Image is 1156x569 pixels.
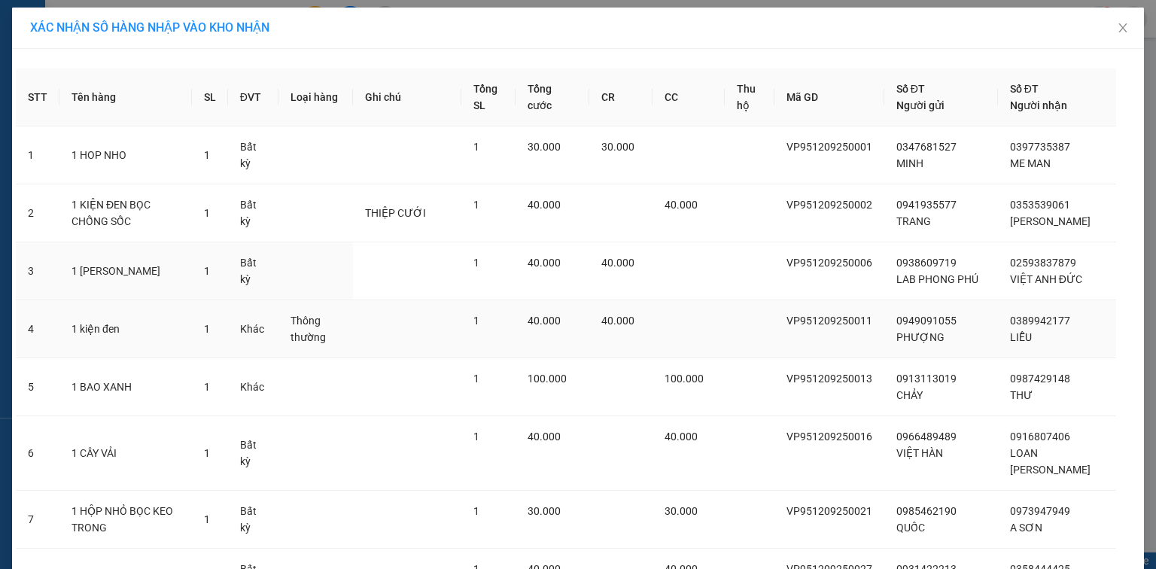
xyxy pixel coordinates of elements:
[896,257,957,269] span: 0938609719
[97,22,144,145] b: Biên nhận gởi hàng hóa
[786,257,872,269] span: VP951209250006
[16,416,59,491] td: 6
[473,505,479,517] span: 1
[665,373,704,385] span: 100.000
[473,199,479,211] span: 1
[896,157,923,169] span: MINH
[16,68,59,126] th: STT
[59,358,192,416] td: 1 BAO XANH
[16,242,59,300] td: 3
[1010,157,1051,169] span: ME MAN
[896,215,931,227] span: TRANG
[896,522,925,534] span: QUỐC
[473,315,479,327] span: 1
[786,141,872,153] span: VP951209250001
[786,373,872,385] span: VP951209250013
[1010,522,1042,534] span: A SƠN
[278,68,353,126] th: Loại hàng
[896,199,957,211] span: 0941935577
[653,68,725,126] th: CC
[353,68,461,126] th: Ghi chú
[228,416,278,491] td: Bất kỳ
[896,431,957,443] span: 0966489489
[896,447,943,459] span: VIỆT HÀN
[1010,389,1033,401] span: THƯ
[204,323,210,335] span: 1
[1010,505,1070,517] span: 0973947949
[59,184,192,242] td: 1 KIỆN ĐEN BỌC CHỐNG SỐC
[786,199,872,211] span: VP951209250002
[1117,22,1129,34] span: close
[601,257,634,269] span: 40.000
[601,315,634,327] span: 40.000
[896,505,957,517] span: 0985462190
[204,265,210,277] span: 1
[589,68,653,126] th: CR
[278,300,353,358] td: Thông thường
[1010,447,1091,476] span: LOAN [PERSON_NAME]
[228,242,278,300] td: Bất kỳ
[1010,199,1070,211] span: 0353539061
[16,491,59,549] td: 7
[665,505,698,517] span: 30.000
[473,431,479,443] span: 1
[59,300,192,358] td: 1 kiện đen
[228,184,278,242] td: Bất kỳ
[516,68,589,126] th: Tổng cước
[16,300,59,358] td: 4
[461,68,516,126] th: Tổng SL
[473,373,479,385] span: 1
[786,315,872,327] span: VP951209250011
[1010,83,1039,95] span: Số ĐT
[204,207,210,219] span: 1
[228,358,278,416] td: Khác
[1010,431,1070,443] span: 0916807406
[896,83,925,95] span: Số ĐT
[601,141,634,153] span: 30.000
[528,315,561,327] span: 40.000
[16,184,59,242] td: 2
[19,97,83,168] b: An Anh Limousine
[204,381,210,393] span: 1
[896,373,957,385] span: 0913113019
[896,141,957,153] span: 0347681527
[1010,99,1067,111] span: Người nhận
[528,505,561,517] span: 30.000
[59,491,192,549] td: 1 HỘP NHỎ BỌC KEO TRONG
[896,315,957,327] span: 0949091055
[528,141,561,153] span: 30.000
[59,68,192,126] th: Tên hàng
[774,68,884,126] th: Mã GD
[16,358,59,416] td: 5
[228,68,278,126] th: ĐVT
[228,126,278,184] td: Bất kỳ
[365,207,426,219] span: THIỆP CƯỚI
[896,99,945,111] span: Người gửi
[786,431,872,443] span: VP951209250016
[192,68,228,126] th: SL
[1010,331,1032,343] span: LIỄU
[204,447,210,459] span: 1
[1102,8,1144,50] button: Close
[473,257,479,269] span: 1
[228,491,278,549] td: Bất kỳ
[204,149,210,161] span: 1
[528,373,567,385] span: 100.000
[204,513,210,525] span: 1
[59,242,192,300] td: 1 [PERSON_NAME]
[528,431,561,443] span: 40.000
[1010,273,1082,285] span: VIỆT ANH ĐỨC
[896,331,945,343] span: PHƯỢNG
[228,300,278,358] td: Khác
[665,431,698,443] span: 40.000
[528,199,561,211] span: 40.000
[59,416,192,491] td: 1 CÂY VẢI
[896,389,923,401] span: CHẢY
[1010,373,1070,385] span: 0987429148
[59,126,192,184] td: 1 HOP NHO
[725,68,774,126] th: Thu hộ
[1010,141,1070,153] span: 0397735387
[30,20,269,35] span: XÁC NHẬN SỐ HÀNG NHẬP VÀO KHO NHẬN
[1010,257,1076,269] span: 02593837879
[473,141,479,153] span: 1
